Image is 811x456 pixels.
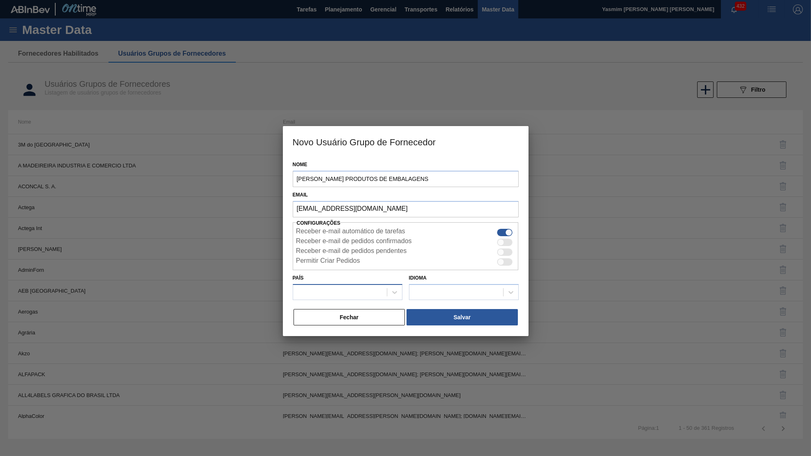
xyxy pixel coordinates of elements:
[296,247,407,257] label: Receber e-mail de pedidos pendentes
[293,275,304,281] label: País
[407,309,517,325] button: Salvar
[283,126,529,157] h3: Novo Usuário Grupo de Fornecedor
[409,275,427,281] label: Idioma
[296,228,405,237] label: Receber e-mail automático de tarefas
[296,237,412,247] label: Receber e-mail de pedidos confirmados
[293,159,519,171] label: Nome
[294,309,405,325] button: Fechar
[297,220,341,226] label: Configurações
[296,257,360,267] label: Permitir Criar Pedidos
[293,192,308,198] label: Email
